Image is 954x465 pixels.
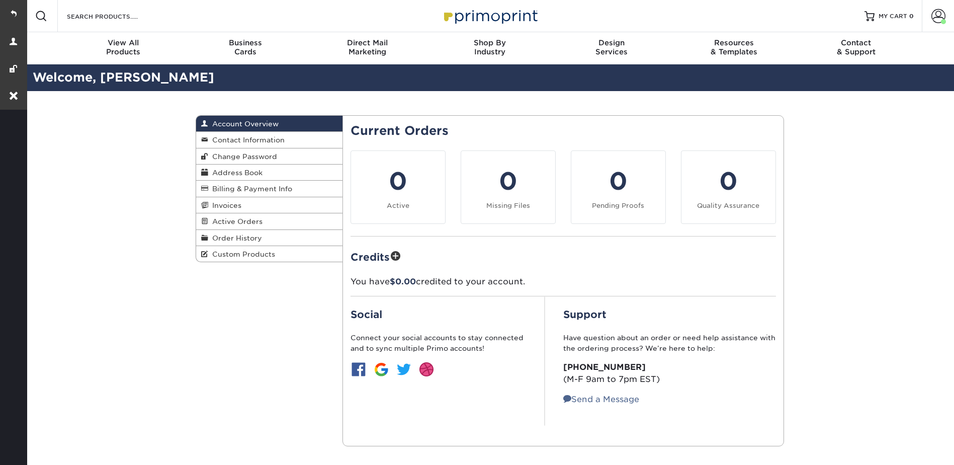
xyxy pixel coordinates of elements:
div: & Templates [673,38,795,56]
a: Send a Message [563,395,639,404]
small: Active [387,202,409,209]
a: Address Book [196,165,343,181]
div: Services [551,38,673,56]
span: 0 [909,13,914,20]
img: btn-twitter.jpg [396,361,412,377]
a: 0 Active [351,150,446,224]
strong: [PHONE_NUMBER] [563,362,646,372]
span: Change Password [208,152,277,161]
span: Resources [673,38,795,47]
a: Direct MailMarketing [306,32,428,64]
img: btn-google.jpg [373,361,389,377]
h2: Current Orders [351,124,776,138]
p: Have question about an order or need help assistance with the ordering process? We’re here to help: [563,333,776,353]
img: btn-dribbble.jpg [418,361,435,377]
a: Contact Information [196,132,343,148]
span: Business [184,38,306,47]
a: View AllProducts [62,32,185,64]
img: btn-facebook.jpg [351,361,367,377]
a: Resources& Templates [673,32,795,64]
span: Contact [795,38,917,47]
span: Design [551,38,673,47]
a: Account Overview [196,116,343,132]
span: Invoices [208,201,241,209]
span: Active Orders [208,217,263,225]
a: Active Orders [196,213,343,229]
span: View All [62,38,185,47]
span: Contact Information [208,136,285,144]
span: $0.00 [390,277,416,286]
span: Account Overview [208,120,279,128]
div: Cards [184,38,306,56]
div: Industry [428,38,551,56]
div: 0 [687,163,769,199]
div: 0 [577,163,659,199]
div: Marketing [306,38,428,56]
a: Custom Products [196,246,343,262]
h2: Welcome, [PERSON_NAME] [25,68,954,87]
input: SEARCH PRODUCTS..... [66,10,164,22]
h2: Support [563,308,776,321]
h2: Credits [351,249,776,264]
div: 0 [357,163,439,199]
a: Order History [196,230,343,246]
div: & Support [795,38,917,56]
span: MY CART [879,12,907,21]
small: Missing Files [486,202,530,209]
p: You have credited to your account. [351,276,776,288]
a: 0 Pending Proofs [571,150,666,224]
span: Direct Mail [306,38,428,47]
a: Billing & Payment Info [196,181,343,197]
a: BusinessCards [184,32,306,64]
a: 0 Missing Files [461,150,556,224]
span: Address Book [208,169,263,177]
p: (M-F 9am to 7pm EST) [563,361,776,385]
img: Primoprint [440,5,540,27]
div: Products [62,38,185,56]
a: Contact& Support [795,32,917,64]
a: 0 Quality Assurance [681,150,776,224]
p: Connect your social accounts to stay connected and to sync multiple Primo accounts! [351,333,527,353]
span: Order History [208,234,262,242]
h2: Social [351,308,527,321]
a: Invoices [196,197,343,213]
small: Quality Assurance [697,202,759,209]
a: Change Password [196,148,343,165]
small: Pending Proofs [592,202,644,209]
a: Shop ByIndustry [428,32,551,64]
a: DesignServices [551,32,673,64]
span: Shop By [428,38,551,47]
span: Billing & Payment Info [208,185,292,193]
div: 0 [467,163,549,199]
span: Custom Products [208,250,275,258]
